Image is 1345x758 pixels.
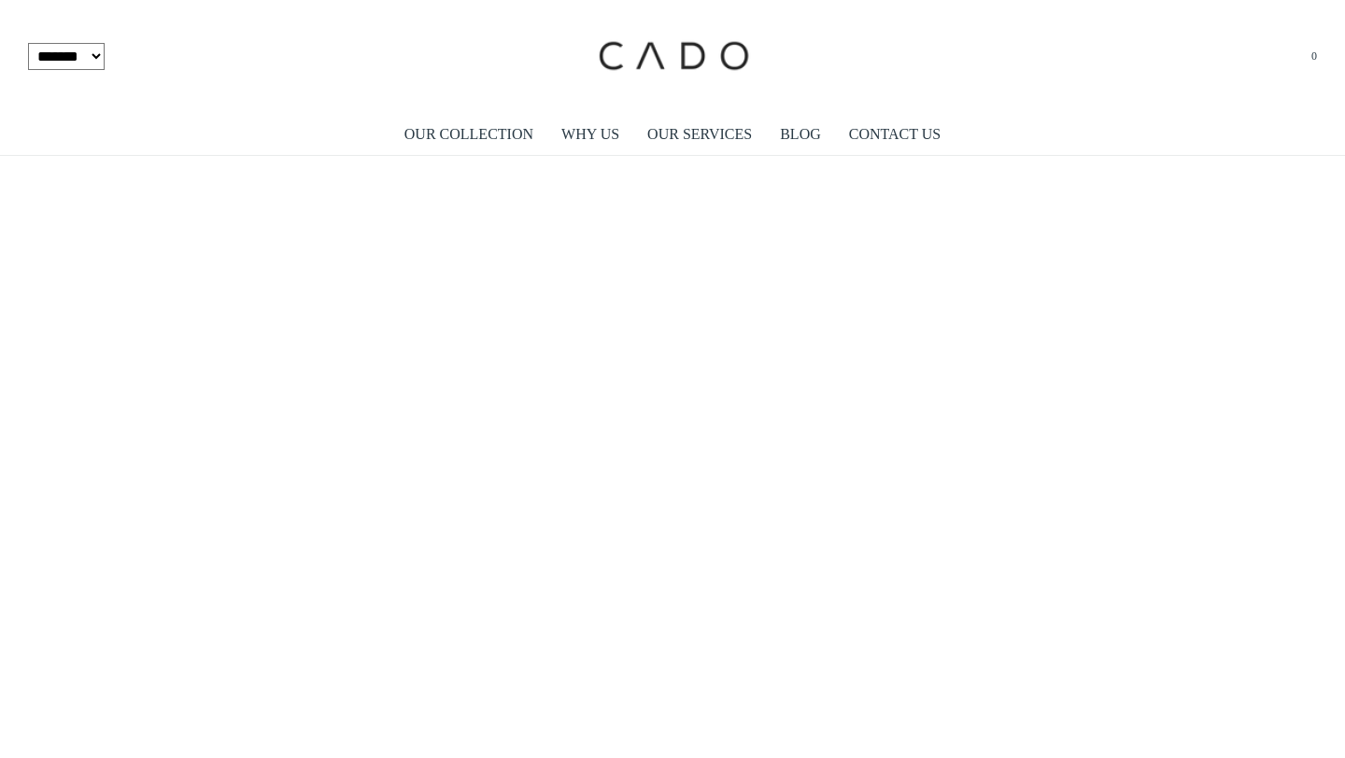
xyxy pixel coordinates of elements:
[561,113,619,156] a: WHY US
[1269,59,1281,61] button: Open search bar
[647,113,752,156] a: OUR SERVICES
[849,113,941,156] a: CONTACT US
[1311,49,1317,63] span: 0
[593,14,752,99] img: cadogifting
[1309,48,1317,65] a: 0
[404,113,533,156] a: OUR COLLECTION
[780,113,821,156] a: BLOG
